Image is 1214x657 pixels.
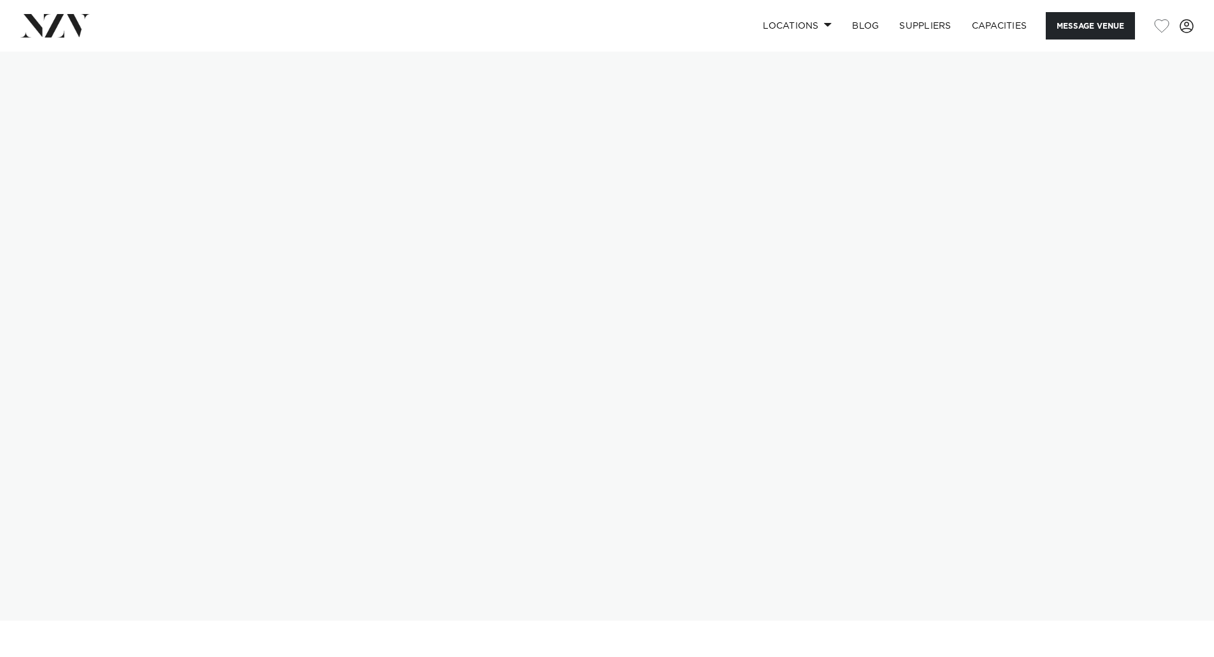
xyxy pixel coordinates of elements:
a: Locations [753,12,842,40]
img: nzv-logo.png [20,14,90,37]
button: Message Venue [1046,12,1135,40]
a: SUPPLIERS [889,12,961,40]
a: BLOG [842,12,889,40]
a: Capacities [962,12,1037,40]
